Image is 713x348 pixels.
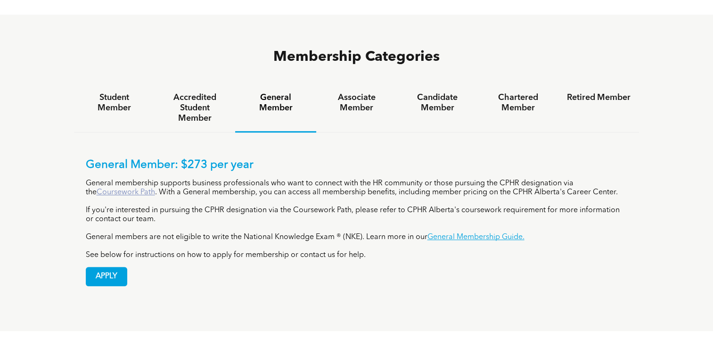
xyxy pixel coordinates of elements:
p: General members are not eligible to write the National Knowledge Exam ® (NKE). Learn more in our [86,233,628,242]
h4: Associate Member [325,92,388,113]
a: General Membership Guide. [427,233,525,241]
h4: Candidate Member [405,92,469,113]
h4: General Member [244,92,307,113]
h4: Retired Member [567,92,631,103]
h4: Student Member [82,92,146,113]
h4: Accredited Student Member [163,92,227,124]
p: General membership supports business professionals who want to connect with the HR community or t... [86,179,628,197]
a: Coursework Path [97,189,155,196]
p: General Member: $273 per year [86,158,628,172]
a: APPLY [86,267,127,286]
p: If you're interested in pursuing the CPHR designation via the Coursework Path, please refer to CP... [86,206,628,224]
span: Membership Categories [273,50,440,64]
p: See below for instructions on how to apply for membership or contact us for help. [86,251,628,260]
h4: Chartered Member [486,92,550,113]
